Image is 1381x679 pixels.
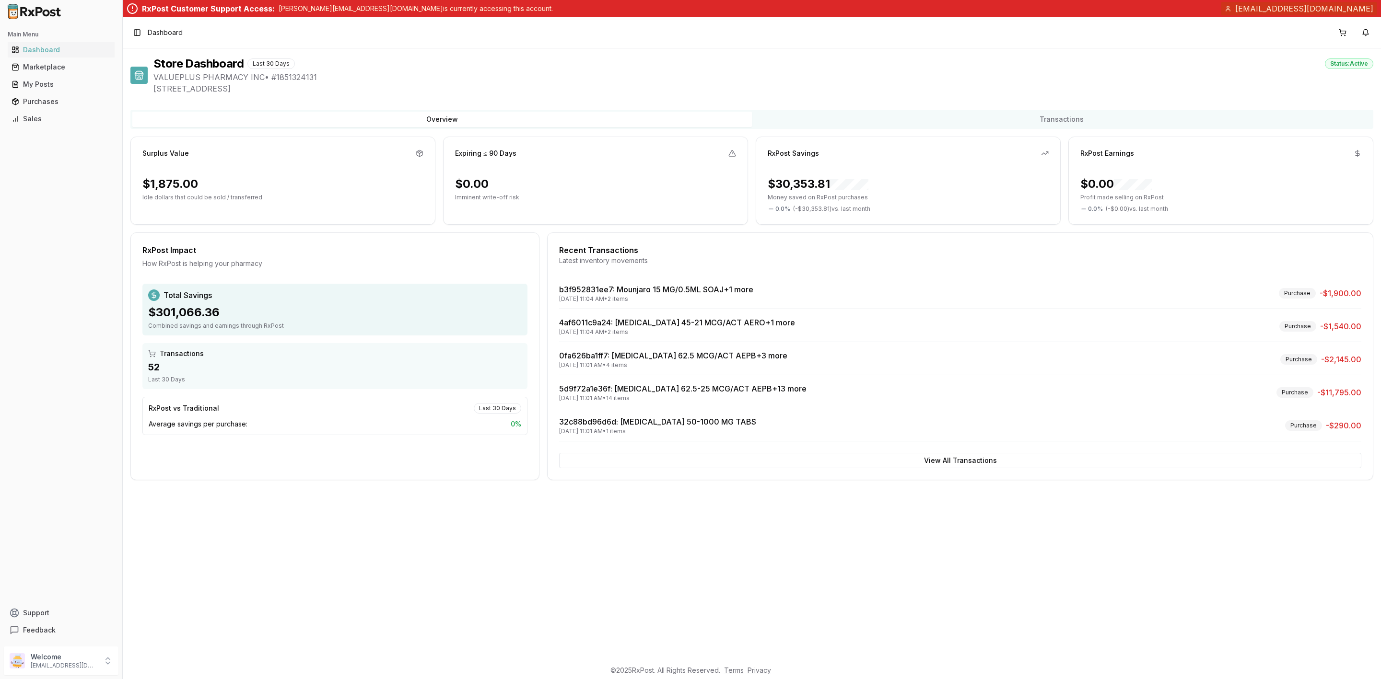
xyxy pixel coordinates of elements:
[4,604,118,621] button: Support
[768,176,868,192] div: $30,353.81
[8,76,115,93] a: My Posts
[559,256,1361,265] div: Latest inventory movements
[4,111,118,127] button: Sales
[10,653,25,668] img: User avatar
[1279,321,1316,332] div: Purchase
[793,205,870,213] span: ( - $30,353.81 ) vs. last month
[12,45,111,55] div: Dashboard
[153,71,1373,83] span: VALUEPLUS PHARMACY INC • # 1851324131
[148,376,522,383] div: Last 30 Days
[8,110,115,127] a: Sales
[768,194,1049,201] p: Money saved on RxPost purchases
[279,4,553,13] p: [PERSON_NAME][EMAIL_ADDRESS][DOMAIN_NAME] is currently accessing this account.
[1317,387,1361,398] span: -$11,795.00
[31,652,97,662] p: Welcome
[775,205,790,213] span: 0.0 %
[1279,288,1316,299] div: Purchase
[559,417,756,426] a: 32c88bd96d6d: [MEDICAL_DATA] 50-1000 MG TABS
[8,41,115,58] a: Dashboard
[164,289,212,301] span: Total Savings
[752,112,1371,127] button: Transactions
[1325,58,1373,69] div: Status: Active
[1320,321,1361,332] span: -$1,540.00
[559,427,756,435] div: [DATE] 11:01 AM • 1 items
[142,149,189,158] div: Surplus Value
[8,58,115,76] a: Marketplace
[455,149,516,158] div: Expiring ≤ 90 Days
[1080,194,1361,201] p: Profit made selling on RxPost
[153,83,1373,94] span: [STREET_ADDRESS]
[455,194,736,201] p: Imminent write-off risk
[768,149,819,158] div: RxPost Savings
[149,403,219,413] div: RxPost vs Traditional
[23,625,56,635] span: Feedback
[559,318,795,327] a: 4af6011c9a24: [MEDICAL_DATA] 45-21 MCG/ACT AERO+1 more
[12,62,111,72] div: Marketplace
[1326,420,1361,431] span: -$290.00
[8,31,115,38] h2: Main Menu
[12,97,111,106] div: Purchases
[559,295,753,303] div: [DATE] 11:04 AM • 2 items
[142,3,275,14] div: RxPost Customer Support Access:
[559,453,1361,468] button: View All Transactions
[31,662,97,669] p: [EMAIL_ADDRESS][DOMAIN_NAME]
[4,59,118,75] button: Marketplace
[724,666,744,674] a: Terms
[559,244,1361,256] div: Recent Transactions
[559,351,787,360] a: 0fa626ba1ff7: [MEDICAL_DATA] 62.5 MCG/ACT AEPB+3 more
[4,42,118,58] button: Dashboard
[4,94,118,109] button: Purchases
[511,419,521,429] span: 0 %
[153,56,244,71] h1: Store Dashboard
[148,322,522,330] div: Combined savings and earnings through RxPost
[148,28,183,37] span: Dashboard
[559,384,807,393] a: 5d9f72a1e36f: [MEDICAL_DATA] 62.5-25 MCG/ACT AEPB+13 more
[142,194,423,201] p: Idle dollars that could be sold / transferred
[1285,420,1322,431] div: Purchase
[8,93,115,110] a: Purchases
[559,394,807,402] div: [DATE] 11:01 AM • 14 items
[1280,354,1317,365] div: Purchase
[1080,176,1152,192] div: $0.00
[455,176,489,192] div: $0.00
[142,244,527,256] div: RxPost Impact
[160,349,204,358] span: Transactions
[12,80,111,89] div: My Posts
[474,403,521,414] div: Last 30 Days
[1321,354,1361,365] span: -$2,145.00
[1080,149,1134,158] div: RxPost Earnings
[1106,205,1168,213] span: ( - $0.00 ) vs. last month
[559,285,753,294] a: b3f952831ee7: Mounjaro 15 MG/0.5ML SOAJ+1 more
[1088,205,1103,213] span: 0.0 %
[748,666,771,674] a: Privacy
[247,58,295,69] div: Last 30 Days
[559,361,787,369] div: [DATE] 11:01 AM • 4 items
[1320,288,1361,299] span: -$1,900.00
[1235,3,1373,14] span: [EMAIL_ADDRESS][DOMAIN_NAME]
[4,4,65,19] img: RxPost Logo
[12,114,111,124] div: Sales
[148,305,522,320] div: $301,066.36
[148,28,183,37] nav: breadcrumb
[1276,387,1313,398] div: Purchase
[4,77,118,92] button: My Posts
[4,621,118,639] button: Feedback
[149,419,247,429] span: Average savings per purchase:
[142,176,198,192] div: $1,875.00
[148,360,522,374] div: 52
[559,328,795,336] div: [DATE] 11:04 AM • 2 items
[142,259,527,268] div: How RxPost is helping your pharmacy
[132,112,752,127] button: Overview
